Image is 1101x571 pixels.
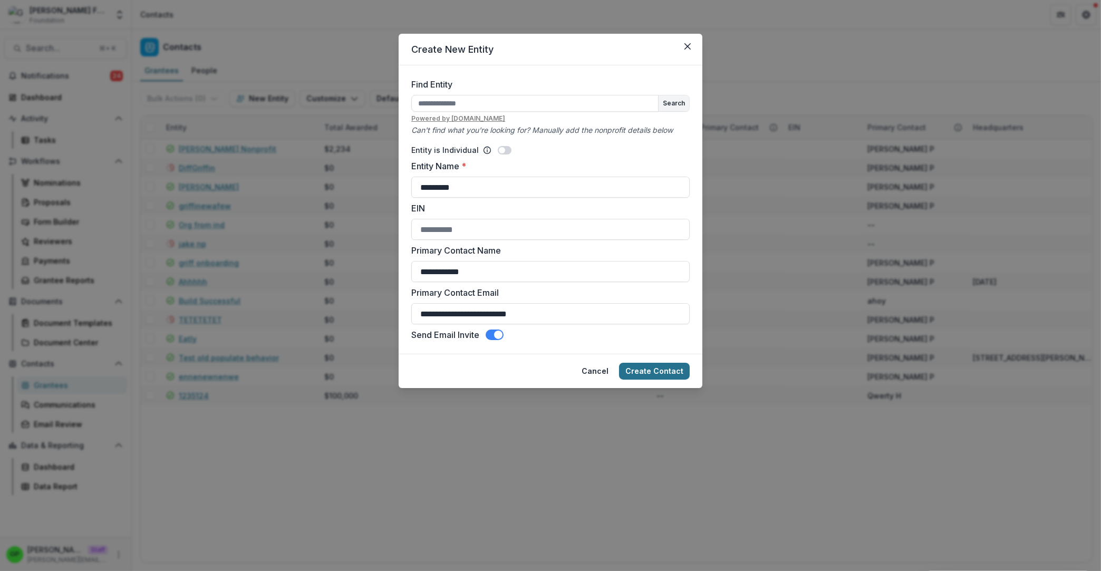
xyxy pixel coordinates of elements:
u: Powered by [411,114,690,123]
button: Cancel [575,363,615,380]
button: Close [679,38,696,55]
header: Create New Entity [399,34,702,65]
label: Primary Contact Email [411,286,683,299]
label: Primary Contact Name [411,244,683,257]
label: EIN [411,202,683,215]
button: Search [659,95,689,111]
a: [DOMAIN_NAME] [451,114,505,122]
label: Entity Name [411,160,683,172]
button: Create Contact [619,363,690,380]
i: Can't find what you're looking for? Manually add the nonprofit details below [411,125,673,134]
label: Send Email Invite [411,328,479,341]
p: Entity is Individual [411,144,479,156]
label: Find Entity [411,78,683,91]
